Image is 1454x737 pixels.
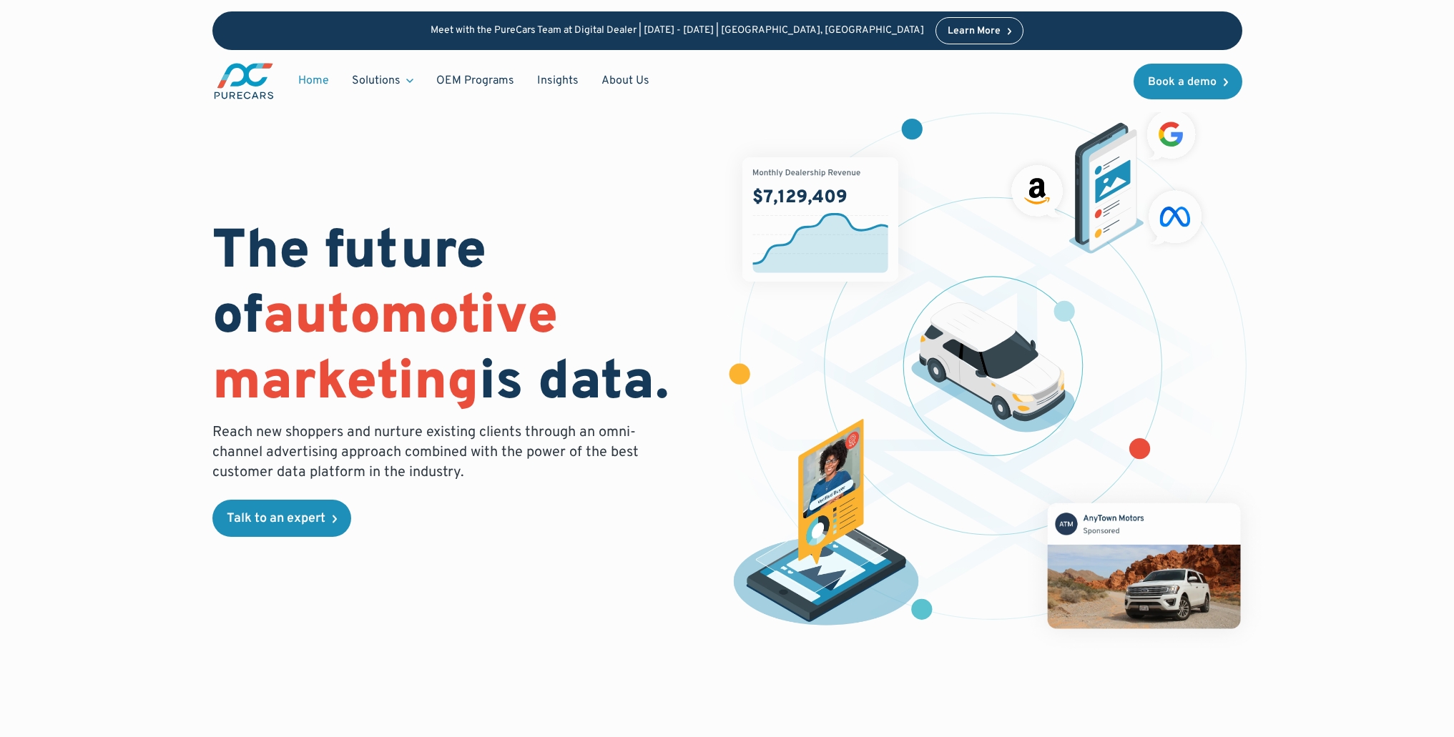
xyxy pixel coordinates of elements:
a: main [212,61,275,101]
div: Solutions [352,73,401,89]
h1: The future of is data. [212,221,710,417]
span: automotive marketing [212,284,558,417]
img: mockup of facebook post [1021,476,1267,655]
a: Book a demo [1134,64,1242,99]
div: Solutions [340,67,425,94]
a: OEM Programs [425,67,526,94]
a: Learn More [935,17,1024,44]
img: ads on social media and advertising partners [1004,103,1209,254]
img: purecars logo [212,61,275,101]
div: Book a demo [1148,76,1217,88]
div: Talk to an expert [227,513,325,525]
a: Insights [526,67,590,94]
a: About Us [590,67,661,94]
p: Meet with the PureCars Team at Digital Dealer | [DATE] - [DATE] | [GEOGRAPHIC_DATA], [GEOGRAPHIC_... [431,25,924,37]
img: illustration of a vehicle [911,302,1076,432]
img: chart showing monthly dealership revenue of $7m [742,157,898,282]
a: Home [287,67,340,94]
img: persona of a buyer [719,419,933,632]
p: Reach new shoppers and nurture existing clients through an omni-channel advertising approach comb... [212,422,647,483]
a: Talk to an expert [212,500,351,537]
div: Learn More [948,26,1001,36]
